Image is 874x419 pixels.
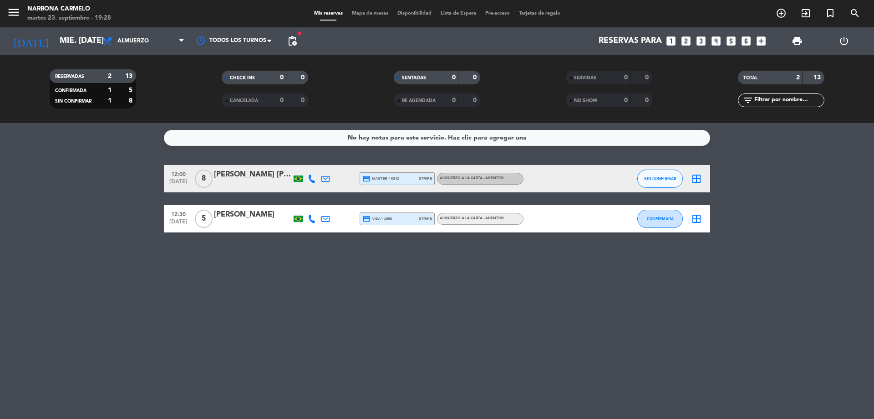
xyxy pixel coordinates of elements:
[362,175,399,183] span: master * 6542
[7,5,20,19] i: menu
[440,217,504,220] span: Almuerzo a la carta - Adentro
[440,176,504,180] span: Almuerzo a la carta - Adentro
[362,215,371,223] i: credit_card
[473,97,478,103] strong: 0
[574,76,596,80] span: SERVIDAS
[85,36,96,47] i: arrow_drop_down
[230,76,255,80] span: CHECK INS
[820,27,867,55] div: LOG OUT
[348,133,527,143] div: No hay notas para este servicio. Haz clic para agregar una
[297,31,302,36] span: fiber_manual_record
[796,74,800,81] strong: 2
[800,8,811,19] i: exit_to_app
[362,215,392,223] span: visa * 1988
[755,35,767,47] i: add_box
[125,73,134,79] strong: 13
[637,170,683,188] button: SIN CONFIRMAR
[637,210,683,228] button: CONFIRMADA
[167,179,190,189] span: [DATE]
[55,74,84,79] span: RESERVADAS
[393,11,436,16] span: Disponibilidad
[838,36,849,47] i: power_settings_new
[691,173,702,184] i: border_all
[195,170,213,188] span: 8
[645,97,650,103] strong: 0
[7,5,20,22] button: menu
[665,35,677,47] i: looks_one
[481,11,514,16] span: Pre-acceso
[402,76,426,80] span: SENTADAS
[743,76,757,80] span: TOTAL
[108,87,112,93] strong: 1
[347,11,393,16] span: Mapa de mesas
[647,216,674,221] span: CONFIRMADA
[740,35,752,47] i: looks_6
[776,8,787,19] i: add_circle_outline
[230,98,258,103] span: CANCELADA
[301,97,306,103] strong: 0
[108,73,112,79] strong: 2
[725,35,737,47] i: looks_5
[7,31,55,51] i: [DATE]
[55,88,86,93] span: CONFIRMADA
[436,11,481,16] span: Lista de Espera
[473,74,478,81] strong: 0
[691,213,702,224] i: border_all
[129,87,134,93] strong: 5
[813,74,823,81] strong: 13
[645,74,650,81] strong: 0
[644,176,676,181] span: SIN CONFIRMAR
[55,99,91,103] span: SIN CONFIRMAR
[301,74,306,81] strong: 0
[167,219,190,229] span: [DATE]
[280,74,284,81] strong: 0
[680,35,692,47] i: looks_two
[402,98,436,103] span: RE AGENDADA
[117,38,149,44] span: Almuerzo
[624,74,628,81] strong: 0
[362,175,371,183] i: credit_card
[849,8,860,19] i: search
[310,11,347,16] span: Mis reservas
[624,97,628,103] strong: 0
[753,95,824,105] input: Filtrar por nombre...
[419,216,432,222] span: stripe
[167,168,190,179] span: 12:00
[214,169,291,181] div: [PERSON_NAME] [PERSON_NAME]
[195,210,213,228] span: 5
[710,35,722,47] i: looks_4
[742,95,753,106] i: filter_list
[27,14,111,23] div: martes 23. septiembre - 19:28
[214,209,291,221] div: [PERSON_NAME]
[419,176,432,181] span: stripe
[514,11,565,16] span: Tarjetas de regalo
[695,35,707,47] i: looks_3
[452,74,456,81] strong: 0
[280,97,284,103] strong: 0
[27,5,111,14] div: Narbona Carmelo
[452,97,456,103] strong: 0
[129,98,134,104] strong: 8
[167,208,190,219] span: 12:30
[108,98,112,104] strong: 1
[574,98,597,103] span: NO SHOW
[287,36,298,47] span: pending_actions
[825,8,836,19] i: turned_in_not
[792,36,803,47] span: print
[599,36,662,46] span: Reservas para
